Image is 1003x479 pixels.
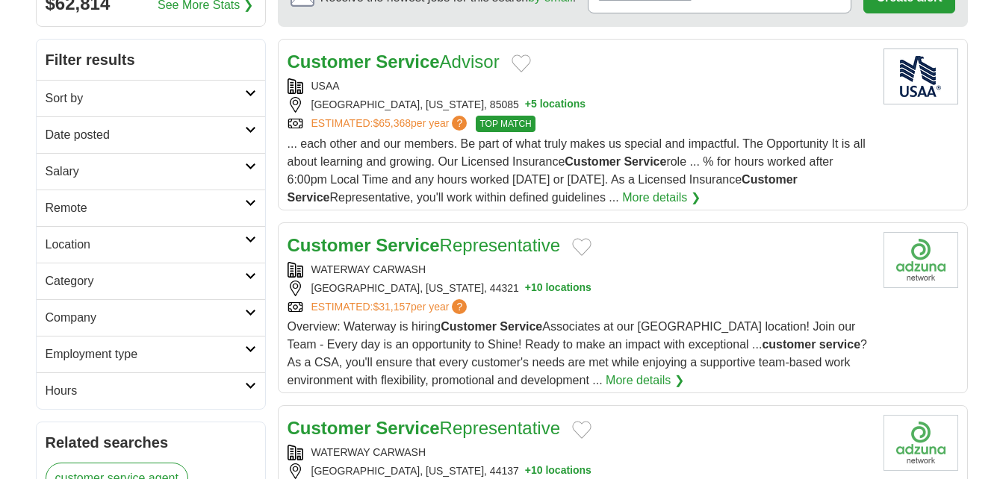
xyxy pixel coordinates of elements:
h2: Location [46,236,245,254]
div: [GEOGRAPHIC_DATA], [US_STATE], 44137 [288,463,872,479]
a: Salary [37,153,265,190]
h2: Employment type [46,345,245,363]
span: + [525,281,531,296]
button: Add to favorite jobs [572,421,591,439]
div: [GEOGRAPHIC_DATA], [US_STATE], 44321 [288,281,872,296]
img: Company logo [884,232,958,288]
a: Employment type [37,336,265,372]
button: Add to favorite jobs [512,54,531,72]
h2: Remote [46,199,245,217]
strong: Customer [288,418,371,438]
h2: Salary [46,163,245,181]
a: Location [37,226,265,263]
span: ? [452,116,467,131]
a: Sort by [37,80,265,116]
strong: Service [376,235,439,255]
strong: Customer [565,155,621,168]
h2: Filter results [37,40,265,80]
div: WATERWAY CARWASH [288,262,872,278]
h2: Date posted [46,126,245,144]
span: + [525,463,531,479]
span: Overview: Waterway is hiring Associates at our [GEOGRAPHIC_DATA] location! Join our Team - Every ... [288,320,867,386]
a: Customer ServiceRepresentative [288,235,561,255]
button: +10 locations [525,281,591,296]
div: [GEOGRAPHIC_DATA], [US_STATE], 85085 [288,97,872,113]
img: Company logo [884,415,958,471]
a: More details ❯ [622,189,701,207]
a: More details ❯ [606,372,684,389]
a: Company [37,299,265,336]
span: ... each other and our members. Be part of what truly makes us special and impactful. The Opportu... [288,137,866,204]
button: +5 locations [525,97,586,113]
strong: service [819,338,860,351]
span: + [525,97,531,113]
a: ESTIMATED:$65,368per year? [311,116,471,132]
span: TOP MATCH [476,116,535,132]
a: Remote [37,190,265,226]
strong: Customer [441,320,497,333]
h2: Category [46,272,245,290]
a: Category [37,263,265,299]
strong: Service [376,418,439,438]
strong: Customer [288,235,371,255]
span: ? [452,299,467,314]
h2: Company [46,309,245,327]
button: +10 locations [525,463,591,479]
strong: Customer [742,173,798,186]
strong: Service [500,320,542,333]
strong: Service [288,191,330,204]
strong: Service [624,155,666,168]
div: WATERWAY CARWASH [288,445,872,460]
a: Hours [37,372,265,409]
h2: Related searches [46,431,256,454]
strong: customer [762,338,816,351]
span: $65,368 [373,117,411,129]
strong: Service [376,51,439,72]
img: USAA logo [884,48,958,104]
strong: Customer [288,51,371,72]
h2: Hours [46,382,245,400]
a: USAA [311,80,340,92]
a: Customer ServiceRepresentative [288,418,561,438]
a: ESTIMATED:$31,157per year? [311,299,471,315]
span: $31,157 [373,301,411,313]
a: Customer ServiceAdvisor [288,51,500,72]
h2: Sort by [46,90,245,107]
a: Date posted [37,116,265,153]
button: Add to favorite jobs [572,238,591,256]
